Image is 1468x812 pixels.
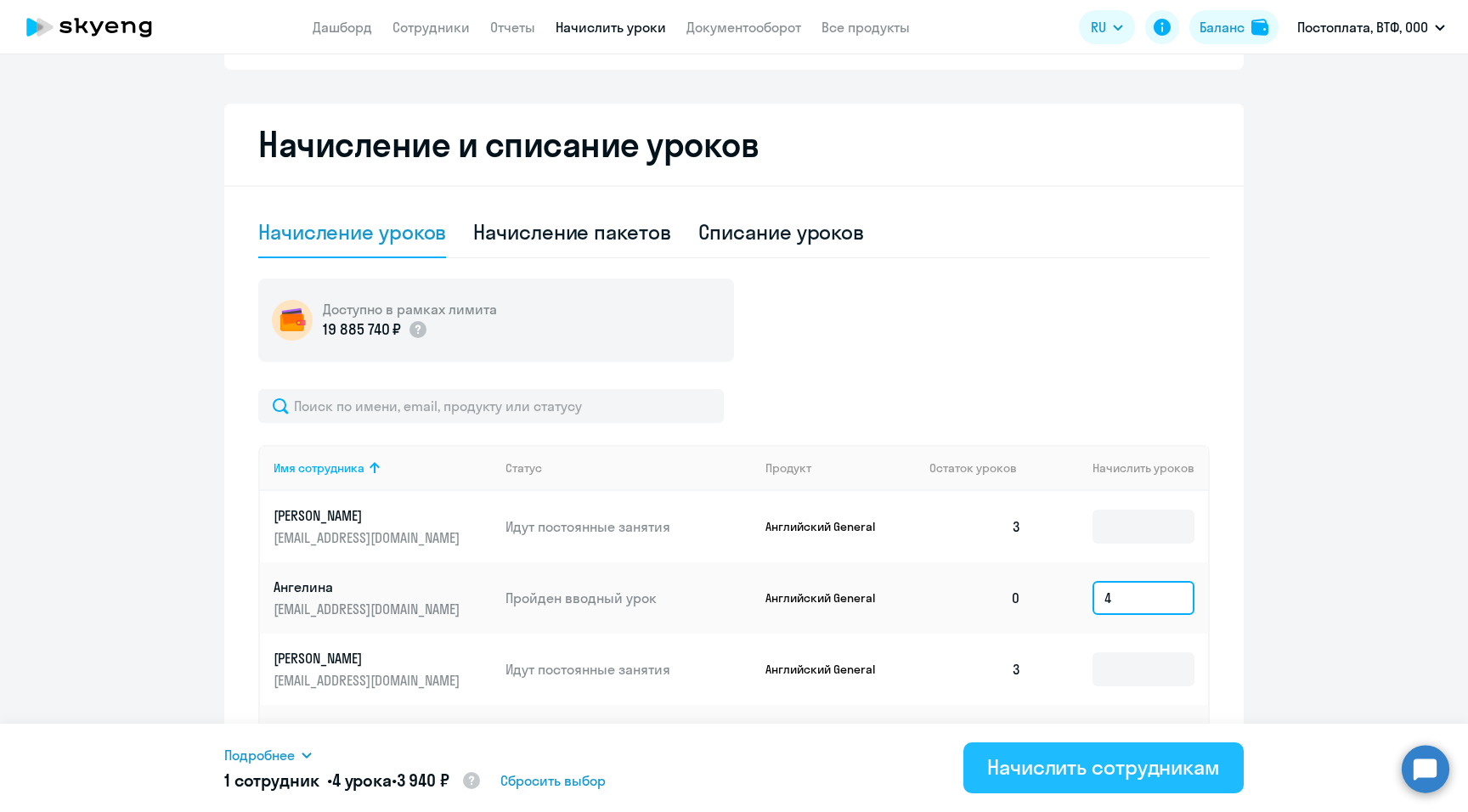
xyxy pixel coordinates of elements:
a: [PERSON_NAME][EMAIL_ADDRESS][DOMAIN_NAME] [274,506,492,547]
button: Балансbalance [1189,10,1279,44]
p: Пройден вводный урок [505,589,752,607]
div: Продукт [765,460,917,476]
p: [EMAIL_ADDRESS][DOMAIN_NAME] [274,671,464,690]
img: wallet-circle.png [272,300,313,341]
td: 3 [916,634,1035,705]
a: Ангелина[EMAIL_ADDRESS][DOMAIN_NAME] [274,578,492,618]
img: balance [1251,19,1268,36]
p: Идут постоянные занятия [505,517,752,536]
span: 4 урока [332,770,392,791]
p: [EMAIL_ADDRESS][DOMAIN_NAME] [274,600,464,618]
td: 0 [916,562,1035,634]
h5: 1 сотрудник • • [224,769,482,794]
div: Продукт [765,460,811,476]
p: Английский General [765,590,893,606]
div: Статус [505,460,752,476]
h5: Доступно в рамках лимита [323,300,497,319]
p: Английский General [765,662,893,677]
a: Дашборд [313,19,372,36]
button: Начислить сотрудникам [963,742,1244,793]
span: Подробнее [224,745,295,765]
a: Документооборот [686,19,801,36]
p: 19 885 740 ₽ [323,319,401,341]
div: Статус [505,460,542,476]
div: Начисление пакетов [473,218,670,245]
p: Идут постоянные занятия [505,660,752,679]
p: [PERSON_NAME] [274,506,464,525]
p: [PERSON_NAME] [274,649,464,668]
div: Начисление уроков [258,218,446,245]
a: Отчеты [490,19,535,36]
a: Сотрудники [392,19,470,36]
div: Списание уроков [698,218,865,245]
td: 3 [916,491,1035,562]
span: Сбросить выбор [500,770,606,791]
p: Английский General [765,519,893,534]
a: [PERSON_NAME][EMAIL_ADDRESS][DOMAIN_NAME] [274,649,492,690]
p: [PERSON_NAME] [274,720,464,739]
div: Имя сотрудника [274,460,364,476]
button: Постоплата, ВТФ, ООО [1289,7,1454,48]
div: Баланс [1200,17,1245,37]
h2: Начисление и списание уроков [258,124,1210,165]
span: RU [1091,17,1106,37]
a: Все продукты [822,19,910,36]
p: [EMAIL_ADDRESS][DOMAIN_NAME] [274,528,464,547]
button: RU [1079,10,1135,44]
a: Начислить уроки [556,19,666,36]
div: Начислить сотрудникам [987,753,1220,781]
a: [PERSON_NAME][EMAIL_ADDRESS][DOMAIN_NAME] [274,720,492,761]
div: Имя сотрудника [274,460,492,476]
p: Постоплата, ВТФ, ООО [1297,17,1428,37]
td: 4 [916,705,1035,776]
span: 3 940 ₽ [397,770,449,791]
div: Остаток уроков [929,460,1035,476]
input: Поиск по имени, email, продукту или статусу [258,389,724,423]
th: Начислить уроков [1035,445,1208,491]
span: Остаток уроков [929,460,1017,476]
p: Ангелина [274,578,464,596]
